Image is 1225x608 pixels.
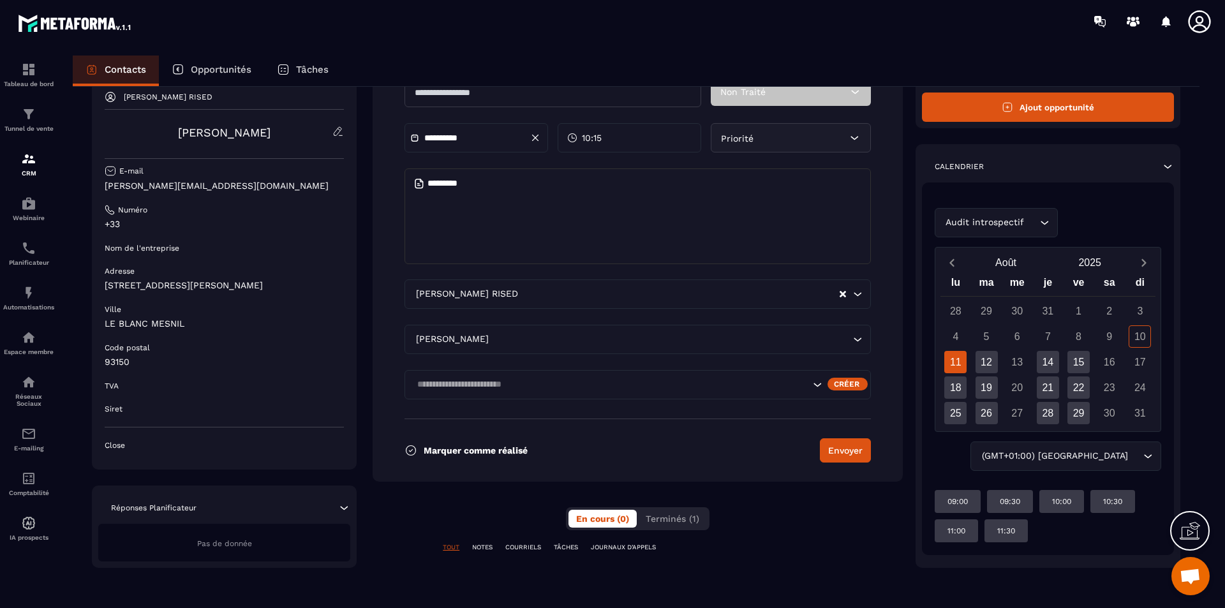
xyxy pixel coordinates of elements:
a: formationformationTableau de bord [3,52,54,97]
div: 25 [944,402,967,424]
p: CRM [3,170,54,177]
p: 09:30 [1000,496,1020,507]
div: 29 [976,300,998,322]
div: 7 [1037,325,1059,348]
p: Automatisations [3,304,54,311]
p: Tâches [296,64,329,75]
span: Priorité [721,133,754,144]
div: di [1125,274,1155,296]
button: Clear Selected [840,290,846,299]
div: ma [971,274,1002,296]
p: Numéro [118,205,147,215]
div: lu [940,274,971,296]
p: Siret [105,404,122,414]
span: Terminés (1) [646,514,699,524]
p: Comptabilité [3,489,54,496]
span: [PERSON_NAME] [413,332,491,346]
img: automations [21,285,36,300]
p: Tunnel de vente [3,125,54,132]
div: 31 [1037,300,1059,322]
p: Ville [105,304,121,315]
p: COURRIELS [505,543,541,552]
div: Calendar wrapper [940,274,1155,424]
span: Audit introspectif [943,216,1027,230]
p: Planificateur [3,259,54,266]
span: Pas de donnée [197,539,252,548]
div: 21 [1037,376,1059,399]
p: TÂCHES [554,543,578,552]
a: emailemailE-mailing [3,417,54,461]
img: formation [21,107,36,122]
div: 2 [1098,300,1120,322]
p: 10:00 [1052,496,1071,507]
div: 22 [1067,376,1090,399]
p: E-mailing [3,445,54,452]
div: 5 [976,325,998,348]
div: Search for option [405,279,871,309]
p: TVA [105,381,119,391]
div: 18 [944,376,967,399]
a: Contacts [73,56,159,86]
div: 30 [1098,402,1120,424]
div: ve [1063,274,1094,296]
a: [PERSON_NAME] [178,126,271,139]
a: automationsautomationsEspace membre [3,320,54,365]
input: Search for option [1131,449,1140,463]
span: 10:15 [582,131,602,144]
p: Tableau de bord [3,80,54,87]
a: automationsautomationsAutomatisations [3,276,54,320]
p: LE BLANC MESNIL [105,318,344,330]
a: schedulerschedulerPlanificateur [3,231,54,276]
div: me [1002,274,1032,296]
button: Previous month [940,254,964,271]
div: Créer [828,378,868,390]
div: 11 [944,351,967,373]
a: Tâches [264,56,341,86]
div: 16 [1098,351,1120,373]
div: sa [1094,274,1125,296]
p: Calendrier [935,161,984,172]
input: Search for option [1027,216,1037,230]
a: Opportunités [159,56,264,86]
div: 28 [944,300,967,322]
button: Ajout opportunité [922,93,1174,122]
div: 13 [1006,351,1028,373]
p: 10:30 [1103,496,1122,507]
button: Terminés (1) [638,510,707,528]
div: 23 [1098,376,1120,399]
p: 11:00 [947,526,965,536]
div: 20 [1006,376,1028,399]
p: NOTES [472,543,493,552]
div: 26 [976,402,998,424]
span: Non Traité [720,87,766,97]
p: Nom de l'entreprise [105,243,179,253]
span: (GMT+01:00) [GEOGRAPHIC_DATA] [979,449,1131,463]
p: JOURNAUX D'APPELS [591,543,656,552]
div: Search for option [935,208,1058,237]
input: Search for option [413,378,810,392]
div: 14 [1037,351,1059,373]
div: 1 [1067,300,1090,322]
div: 3 [1129,300,1151,322]
p: Webinaire [3,214,54,221]
p: +33 [105,218,344,230]
p: TOUT [443,543,459,552]
p: 11:30 [997,526,1015,536]
div: 9 [1098,325,1120,348]
p: [STREET_ADDRESS][PERSON_NAME] [105,279,344,292]
button: Open years overlay [1048,251,1132,274]
a: social-networksocial-networkRéseaux Sociaux [3,365,54,417]
div: Search for option [970,441,1161,471]
div: 6 [1006,325,1028,348]
div: 8 [1067,325,1090,348]
p: Espace membre [3,348,54,355]
div: je [1032,274,1063,296]
span: En cours (0) [576,514,629,524]
p: [PERSON_NAME] RISED [124,93,212,101]
a: formationformationTunnel de vente [3,97,54,142]
p: E-mail [119,166,144,176]
p: Réponses Planificateur [111,503,197,513]
img: logo [18,11,133,34]
p: 93150 [105,356,344,368]
input: Search for option [521,287,838,301]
